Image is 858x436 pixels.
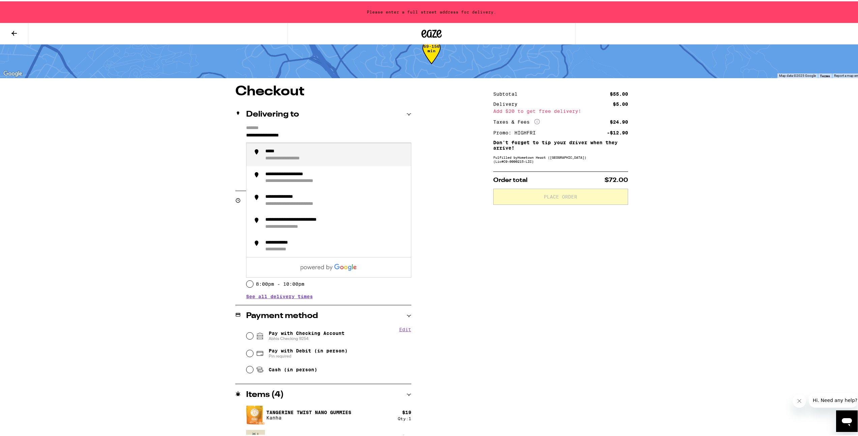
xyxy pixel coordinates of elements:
span: Abhis Checking 9254 [269,335,345,340]
span: Cash (in person) [269,366,317,371]
p: Kanha [266,414,351,419]
div: Fulfilled by Hometown Heart ([GEOGRAPHIC_DATA]) (Lic# C9-0000215-LIC ) [493,154,628,162]
span: Map data ©2025 Google [779,72,816,76]
div: 69-156 min [422,43,441,68]
span: Place Order [544,193,577,198]
iframe: Button to launch messaging window [836,409,858,431]
div: $5.00 [613,100,628,105]
div: Add $20 to get free delivery! [493,107,628,112]
span: Pay with Checking Account [269,329,345,340]
h2: Payment method [246,311,318,319]
div: $24.90 [610,118,628,123]
span: Order total [493,176,528,182]
div: Promo: HIGHFRI [493,129,540,134]
p: Don't forget to tip your driver when they arrive! [493,138,628,149]
img: Tangerine Twist Nano Gummies [246,404,265,424]
a: Terms [820,72,830,76]
div: $55.00 [610,90,628,95]
h2: Delivering to [246,109,299,117]
button: See all delivery times [246,293,313,298]
label: 8:00pm - 10:00pm [256,280,304,285]
h2: Items ( 4 ) [246,390,284,398]
button: Place Order [493,187,628,204]
iframe: Message from company [809,392,858,406]
span: Pin required [269,352,348,357]
p: Tangerine Twist Nano Gummies [266,408,351,414]
button: Edit [399,325,411,331]
h1: Checkout [235,84,411,97]
img: Google [2,68,24,77]
div: Delivery [493,100,522,105]
div: Qty: 1 [398,415,411,419]
span: $72.00 [604,176,628,182]
div: -$12.90 [607,129,628,134]
div: Taxes & Fees [493,118,540,124]
a: Open this area in Google Maps (opens a new window) [2,68,24,77]
span: Pay with Debit (in person) [269,347,348,352]
div: Subtotal [493,90,522,95]
iframe: Close message [793,393,806,406]
div: $ 19 [402,408,411,414]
